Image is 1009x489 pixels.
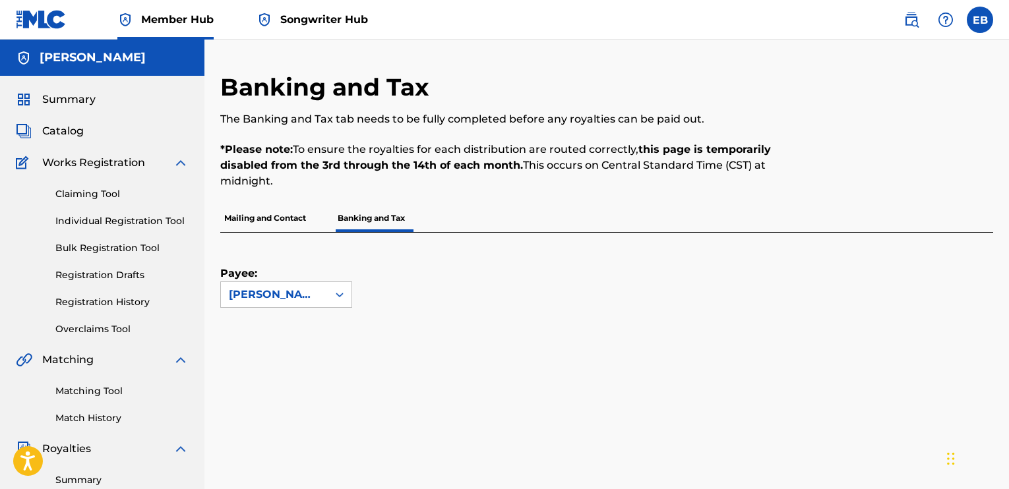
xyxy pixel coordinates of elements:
a: Individual Registration Tool [55,214,189,228]
label: Payee: [220,266,286,281]
p: The Banking and Tax tab needs to be fully completed before any royalties can be paid out. [220,111,815,127]
img: expand [173,441,189,457]
a: Registration Drafts [55,268,189,282]
img: expand [173,352,189,368]
img: Accounts [16,50,32,66]
a: CatalogCatalog [16,123,84,139]
img: Works Registration [16,155,33,171]
iframe: Resource Center [972,306,1009,412]
a: Claiming Tool [55,187,189,201]
img: Catalog [16,123,32,139]
img: MLC Logo [16,10,67,29]
img: Summary [16,92,32,107]
img: Matching [16,352,32,368]
img: Top Rightsholder [117,12,133,28]
div: Drag [947,439,955,478]
a: Overclaims Tool [55,322,189,336]
p: Banking and Tax [334,204,409,232]
a: Registration History [55,295,189,309]
a: Bulk Registration Tool [55,241,189,255]
a: SummarySummary [16,92,96,107]
span: Summary [42,92,96,107]
p: To ensure the royalties for each distribution are routed correctly, This occurs on Central Standa... [220,142,815,189]
div: [PERSON_NAME] [229,287,320,302]
a: Match History [55,411,189,425]
iframe: Tipalti Iframe [220,351,962,483]
span: Songwriter Hub [280,12,368,27]
span: Matching [42,352,94,368]
a: Summary [55,473,189,487]
img: help [938,12,954,28]
a: Matching Tool [55,384,189,398]
iframe: Chat Widget [943,426,1009,489]
span: Royalties [42,441,91,457]
img: expand [173,155,189,171]
img: Top Rightsholder [257,12,272,28]
span: Works Registration [42,155,145,171]
img: Royalties [16,441,32,457]
a: Public Search [898,7,925,33]
strong: *Please note: [220,143,293,156]
div: Help [933,7,959,33]
h5: Emmanuel Bassey [40,50,146,65]
span: Catalog [42,123,84,139]
div: User Menu [967,7,993,33]
span: Member Hub [141,12,214,27]
p: Mailing and Contact [220,204,310,232]
img: search [903,12,919,28]
h2: Banking and Tax [220,72,435,102]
